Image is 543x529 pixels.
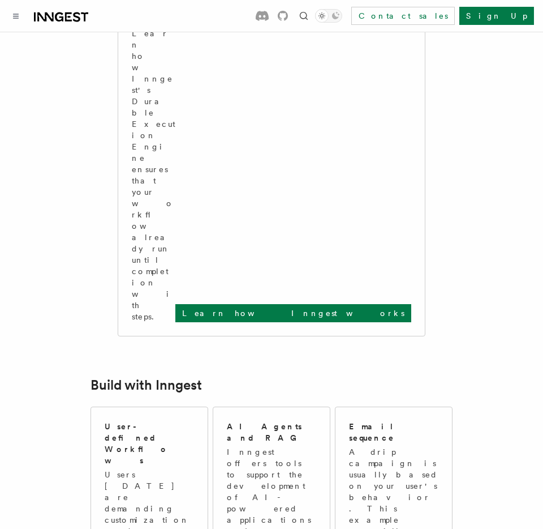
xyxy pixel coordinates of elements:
a: Sign Up [459,7,534,25]
button: Toggle dark mode [315,9,342,23]
p: Learn how Inngest works [182,308,404,319]
button: Toggle navigation [9,9,23,23]
h2: Email sequence [349,421,438,443]
a: Build with Inngest [90,377,202,393]
a: Learn how Inngest works [175,304,411,322]
h2: AI Agents and RAG [227,421,316,443]
p: Learn how Inngest's Durable Execution Engine ensures that your workflow already run until complet... [132,28,175,322]
button: Find something... [297,9,311,23]
h2: User-defined Workflows [105,421,194,466]
a: Contact sales [351,7,455,25]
